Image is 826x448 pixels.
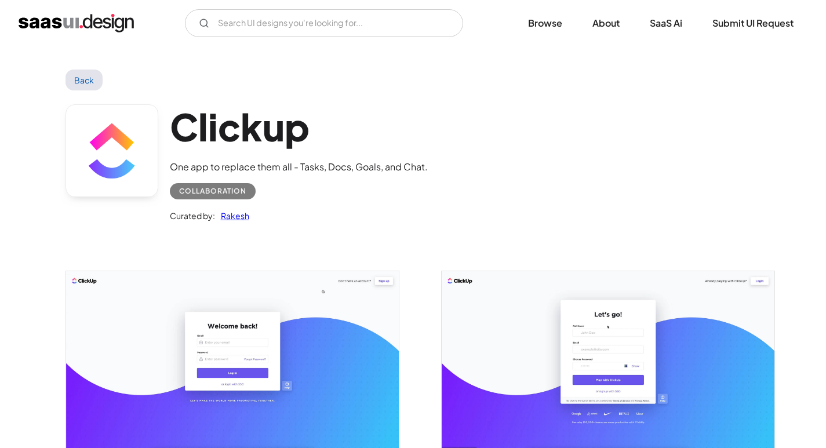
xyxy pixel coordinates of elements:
div: One app to replace them all - Tasks, Docs, Goals, and Chat. [170,160,428,174]
a: SaaS Ai [636,10,696,36]
input: Search UI designs you're looking for... [185,9,463,37]
a: Browse [514,10,576,36]
h1: Clickup [170,104,428,149]
a: Submit UI Request [698,10,807,36]
form: Email Form [185,9,463,37]
div: Collaboration [179,184,246,198]
a: home [19,14,134,32]
div: Curated by: [170,209,215,223]
a: About [578,10,634,36]
a: Back [66,70,103,90]
a: Rakesh [215,209,249,223]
